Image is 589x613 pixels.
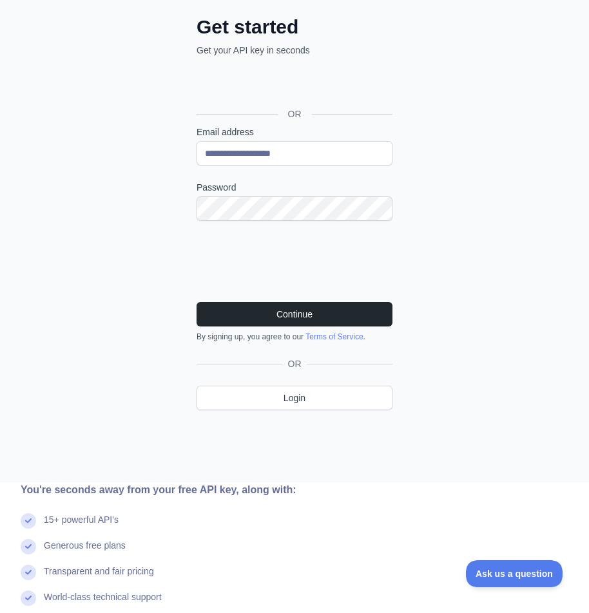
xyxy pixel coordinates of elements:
p: Get your API key in seconds [197,44,392,57]
img: check mark [21,565,36,580]
div: You're seconds away from your free API key, along with: [21,482,416,498]
div: Generous free plans [44,539,126,565]
label: Password [197,181,392,194]
a: Terms of Service [305,332,363,341]
h2: Get started [197,15,392,39]
span: OR [283,357,307,370]
iframe: “使用 Google 账号登录”按钮 [190,71,396,99]
img: check mark [21,513,36,529]
iframe: reCAPTCHA [197,236,392,287]
div: Transparent and fair pricing [44,565,154,590]
div: 15+ powerful API's [44,513,119,539]
button: Continue [197,302,392,326]
span: OR [278,108,312,120]
a: Login [197,386,392,410]
img: check mark [21,539,36,554]
div: By signing up, you agree to our . [197,332,392,342]
label: Email address [197,126,392,138]
iframe: Toggle Customer Support [466,560,563,587]
img: check mark [21,590,36,606]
